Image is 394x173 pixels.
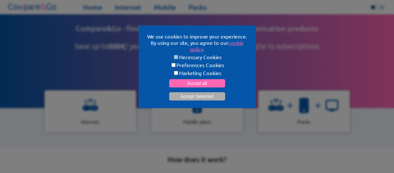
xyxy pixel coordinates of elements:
label: Marketing Cookies [146,70,248,76]
a: cookie policy [190,39,244,52]
input: Preferences Cookies [171,63,176,67]
input: Necessary Cookies [174,55,178,59]
p: We use cookies to improve your experience. By using our site, you agree to our . [146,33,248,52]
button: Accept all [169,79,225,87]
label: Necessary Cookies [146,54,248,60]
input: Marketing Cookies [174,71,178,75]
label: Preferences Cookies [146,62,248,68]
button: Accept Selected [169,92,225,100]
